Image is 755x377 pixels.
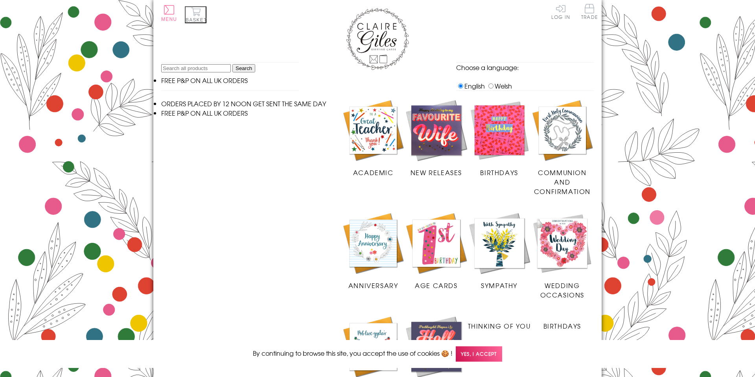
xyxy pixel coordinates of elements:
[456,346,502,362] span: Yes, I accept
[415,281,457,290] span: Age Cards
[185,6,206,23] button: Basket
[468,99,531,177] a: Birthdays
[161,99,326,108] span: ORDERS PLACED BY 12 NOON GET SENT THE SAME DAY
[161,108,248,118] span: FREE P&P ON ALL UK ORDERS
[581,4,598,19] span: Trade
[346,8,409,70] img: Claire Giles Greetings Cards
[534,168,591,196] span: Communion and Confirmation
[458,83,463,89] input: English
[161,64,231,72] input: Search all products
[480,168,518,177] span: Birthdays
[531,212,594,299] a: Wedding Occasions
[468,315,531,331] a: Thinking of You
[232,64,255,72] input: Search
[551,4,570,19] a: Log In
[581,4,598,21] a: Trade
[531,315,594,331] a: Birthdays
[488,83,494,89] input: Welsh
[481,281,517,290] span: Sympathy
[342,212,405,290] a: Anniversary
[468,212,531,290] a: Sympathy
[540,281,584,299] span: Wedding Occasions
[486,81,512,91] label: Welsh
[468,321,531,331] span: Thinking of You
[405,99,468,177] a: New Releases
[348,281,398,290] span: Anniversary
[411,168,462,177] span: New Releases
[456,63,594,72] p: Choose a language:
[405,212,468,290] a: Age Cards
[456,81,485,91] label: English
[353,168,394,177] span: Academic
[543,321,581,331] span: Birthdays
[161,17,177,22] span: Menu
[161,5,177,22] button: Menu
[531,99,594,196] a: Communion and Confirmation
[342,99,405,177] a: Academic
